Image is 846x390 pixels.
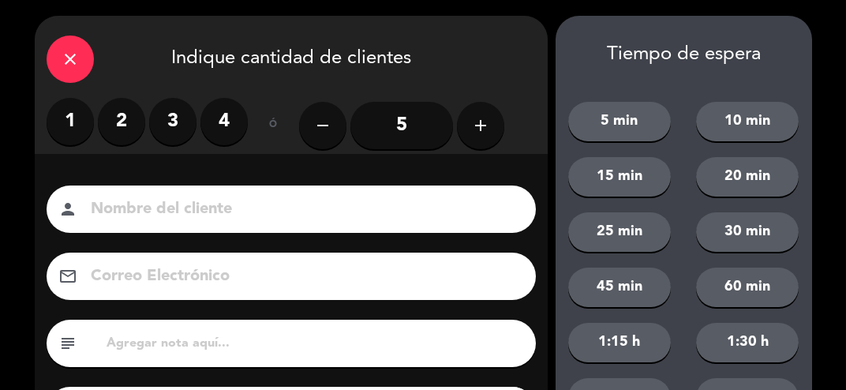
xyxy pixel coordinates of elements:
[47,98,94,145] label: 1
[556,43,812,66] div: Tiempo de espera
[299,102,346,149] button: remove
[696,323,799,362] button: 1:30 h
[471,116,490,135] i: add
[568,102,671,141] button: 5 min
[105,332,524,354] input: Agregar nota aquí...
[568,268,671,307] button: 45 min
[696,268,799,307] button: 60 min
[98,98,145,145] label: 2
[61,50,80,69] i: close
[58,200,77,219] i: person
[568,212,671,252] button: 25 min
[313,116,332,135] i: remove
[568,157,671,197] button: 15 min
[696,102,799,141] button: 10 min
[58,334,77,353] i: subject
[200,98,248,145] label: 4
[457,102,504,149] button: add
[696,212,799,252] button: 30 min
[149,98,197,145] label: 3
[568,323,671,362] button: 1:15 h
[58,267,77,286] i: email
[696,157,799,197] button: 20 min
[89,196,515,223] input: Nombre del cliente
[35,16,548,98] div: Indique cantidad de clientes
[248,98,299,153] div: ó
[89,263,515,291] input: Correo Electrónico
